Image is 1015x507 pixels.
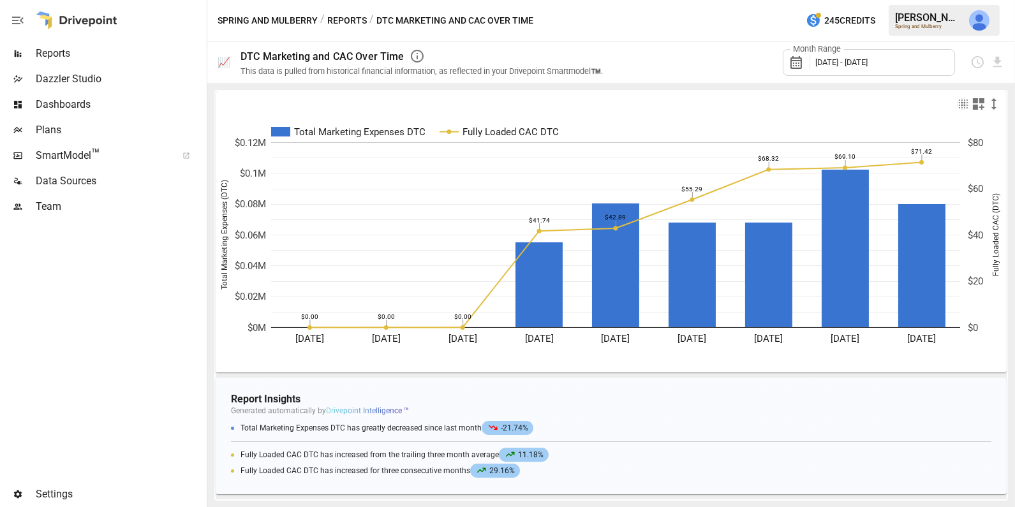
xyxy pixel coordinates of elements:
text: $0.00 [454,313,471,320]
img: Julie Wilton [969,10,989,31]
text: Fully Loaded CAC (DTC) [991,194,1000,277]
button: 245Credits [801,9,880,33]
span: Dazzler Studio [36,71,204,87]
span: Team [36,199,204,214]
button: Spring and Mulberry [218,13,318,29]
text: $0M [248,322,266,334]
text: $68.32 [758,155,779,162]
text: $42.89 [605,214,626,221]
span: Fully Loaded CAC DTC has increased for three consecutive months [241,466,523,475]
span: SmartModel [36,148,168,163]
div: Spring and Mulberry [895,24,961,29]
span: 29.16% [470,464,520,478]
span: 245 Credits [824,13,875,29]
text: [DATE] [295,333,324,344]
text: $0.08M [235,198,266,210]
span: Total Marketing Expenses DTC has greatly decreased since last month [241,423,537,432]
text: [DATE] [372,333,401,344]
text: $69.10 [834,154,856,161]
p: Generated automatically by [231,406,991,415]
text: $0.00 [378,313,395,320]
text: [DATE] [678,333,706,344]
text: [DATE] [525,333,554,344]
div: / [320,13,325,29]
text: [DATE] [831,333,859,344]
text: Total Marketing Expenses DTC [294,126,426,138]
text: $0.1M [240,168,266,179]
span: 11.18% [499,448,549,462]
span: Data Sources [36,173,204,189]
text: $71.42 [911,148,932,155]
div: DTC Marketing and CAC Over Time [241,50,404,62]
button: Download report [990,55,1005,70]
h4: Report Insights [231,393,991,405]
text: $0.02M [235,291,266,302]
text: $0.04M [235,260,266,272]
text: $0.06M [235,230,266,241]
span: Settings [36,487,204,502]
span: [DATE] - [DATE] [815,57,868,67]
span: Fully Loaded CAC DTC has increased from the trailing three month average [241,450,552,459]
text: Total Marketing Expenses (DTC) [220,180,229,290]
span: Drivepoint Intelligence ™ [326,406,409,415]
text: [DATE] [907,333,936,344]
text: $0.12M [235,137,266,149]
text: [DATE] [448,333,477,344]
text: $0 [968,322,978,334]
span: Reports [36,46,204,61]
text: $60 [968,183,983,195]
span: ™ [91,146,100,162]
text: [DATE] [754,333,783,344]
button: Reports [327,13,367,29]
text: $80 [968,137,983,149]
text: $41.74 [529,217,550,224]
text: $40 [968,230,983,241]
div: 📈 [218,56,230,68]
span: Plans [36,122,204,138]
text: $20 [968,276,983,287]
svg: A chart. [216,117,1007,372]
button: Schedule report [970,55,985,70]
label: Month Range [790,43,844,55]
div: This data is pulled from historical financial information, as reflected in your Drivepoint Smartm... [241,66,603,76]
text: $0.00 [301,313,318,320]
text: $55.29 [681,186,702,193]
button: Julie Wilton [961,3,997,38]
text: [DATE] [602,333,630,344]
div: [PERSON_NAME] [895,11,961,24]
span: Dashboards [36,97,204,112]
div: / [369,13,374,29]
text: Fully Loaded CAC DTC [463,126,559,138]
span: -21.74% [482,421,533,435]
